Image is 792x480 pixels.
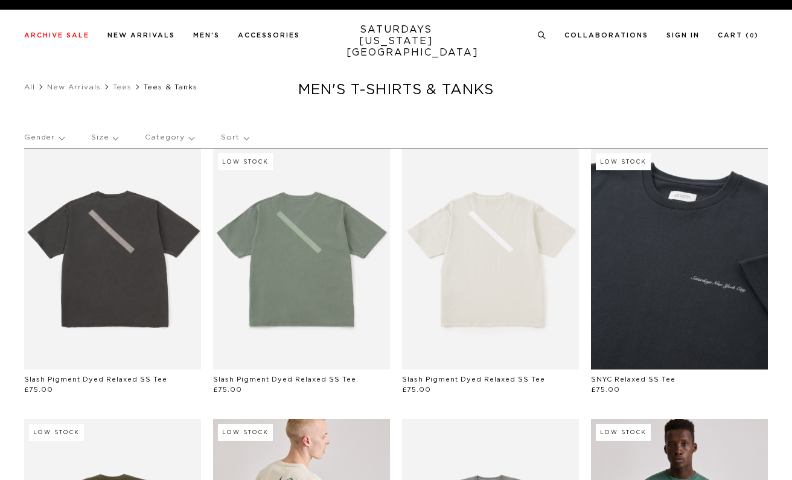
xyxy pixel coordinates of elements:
[107,32,175,39] a: New Arrivals
[193,32,220,39] a: Men's
[145,124,194,152] p: Category
[750,33,755,39] small: 0
[29,424,84,441] div: Low Stock
[596,153,651,170] div: Low Stock
[218,424,273,441] div: Low Stock
[402,376,545,383] a: Slash Pigment Dyed Relaxed SS Tee
[591,386,620,393] span: £75.00
[596,424,651,441] div: Low Stock
[113,83,132,91] a: Tees
[718,32,759,39] a: Cart (0)
[221,124,248,152] p: Sort
[24,376,167,383] a: Slash Pigment Dyed Relaxed SS Tee
[24,386,53,393] span: £75.00
[346,24,446,59] a: SATURDAYS[US_STATE][GEOGRAPHIC_DATA]
[218,153,273,170] div: Low Stock
[24,83,35,91] a: All
[91,124,118,152] p: Size
[213,376,356,383] a: Slash Pigment Dyed Relaxed SS Tee
[47,83,101,91] a: New Arrivals
[24,124,64,152] p: Gender
[144,83,197,91] span: Tees & Tanks
[402,386,431,393] span: £75.00
[564,32,648,39] a: Collaborations
[591,376,675,383] a: SNYC Relaxed SS Tee
[666,32,700,39] a: Sign In
[24,32,89,39] a: Archive Sale
[213,386,242,393] span: £75.00
[238,32,300,39] a: Accessories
